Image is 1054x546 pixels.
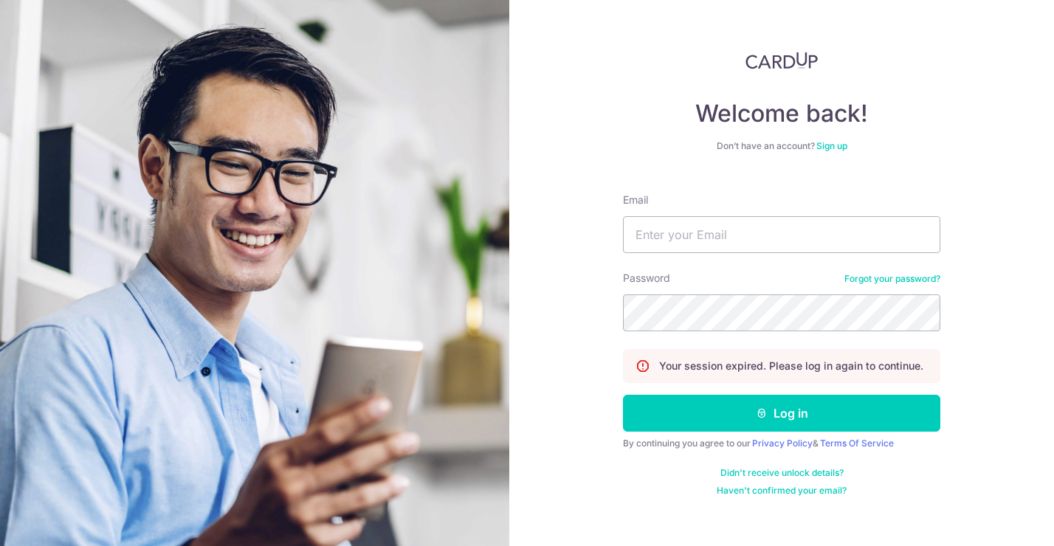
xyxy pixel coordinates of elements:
[720,467,844,479] a: Didn't receive unlock details?
[844,273,940,285] a: Forgot your password?
[623,438,940,449] div: By continuing you agree to our &
[623,395,940,432] button: Log in
[623,99,940,128] h4: Welcome back!
[717,485,847,497] a: Haven't confirmed your email?
[623,271,670,286] label: Password
[623,140,940,152] div: Don’t have an account?
[816,140,847,151] a: Sign up
[623,216,940,253] input: Enter your Email
[752,438,813,449] a: Privacy Policy
[820,438,894,449] a: Terms Of Service
[745,52,818,69] img: CardUp Logo
[623,193,648,207] label: Email
[659,359,923,373] p: Your session expired. Please log in again to continue.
